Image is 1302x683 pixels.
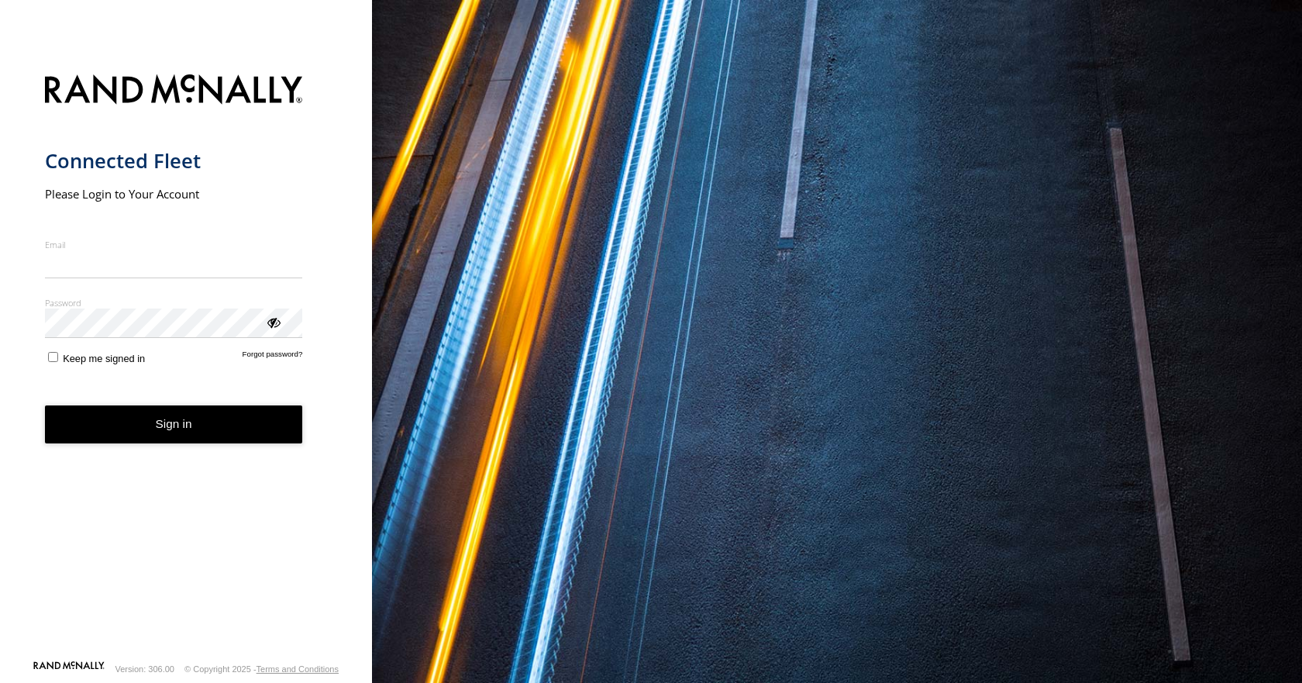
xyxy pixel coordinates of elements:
a: Forgot password? [243,350,303,364]
img: Rand McNally [45,71,303,111]
span: Keep me signed in [63,353,145,364]
label: Password [45,297,303,309]
div: Version: 306.00 [115,664,174,674]
div: © Copyright 2025 - [184,664,339,674]
div: ViewPassword [265,314,281,329]
input: Keep me signed in [48,352,58,362]
a: Terms and Conditions [257,664,339,674]
h2: Please Login to Your Account [45,186,303,202]
button: Sign in [45,405,303,443]
a: Visit our Website [33,661,105,677]
form: main [45,65,328,660]
h1: Connected Fleet [45,148,303,174]
label: Email [45,239,303,250]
